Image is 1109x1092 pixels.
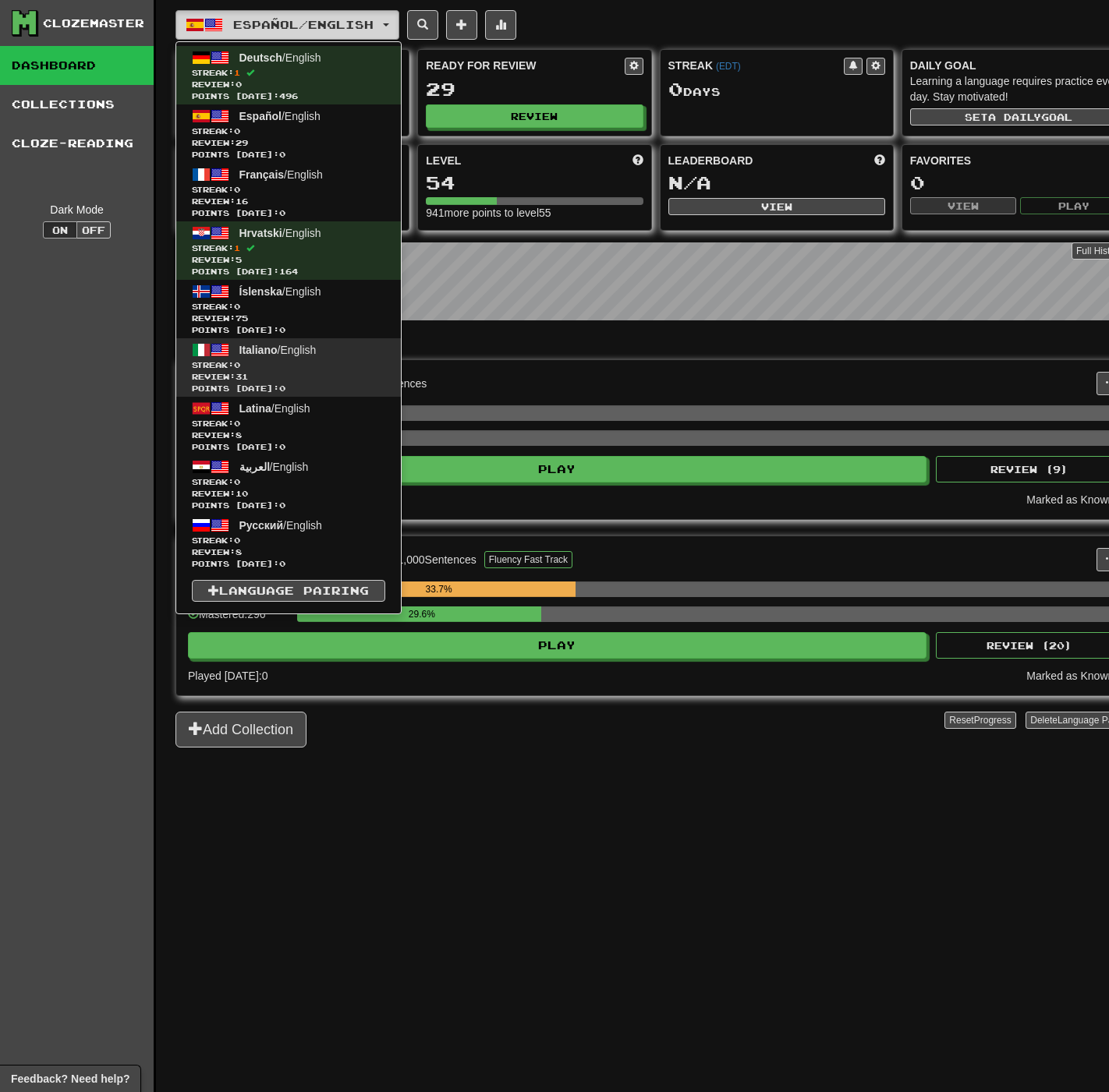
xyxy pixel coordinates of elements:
button: Off [76,221,111,239]
span: / English [239,227,321,239]
button: Play [188,632,927,659]
span: Review: 5 [192,254,385,266]
span: Points [DATE]: 0 [192,441,385,453]
a: Language Pairing [192,580,385,602]
span: Latina [239,402,271,415]
span: / English [239,285,321,298]
span: / English [239,51,321,64]
span: Streak: [192,359,385,371]
span: Open feedback widget [11,1071,129,1087]
button: Play [188,456,927,482]
span: Review: 0 [192,79,385,90]
span: Íslenska [239,285,282,298]
span: Streak: [192,184,385,196]
span: 0 [234,302,240,311]
span: Points [DATE]: 0 [192,500,385,511]
span: Review: 29 [192,137,385,149]
span: Points [DATE]: 164 [192,266,385,277]
button: More stats [485,10,516,40]
span: Points [DATE]: 0 [192,558,385,570]
div: Clozemaster [43,16,144,31]
span: 0 [234,419,240,428]
div: 29 [426,80,643,99]
a: Latina/EnglishStreak:0 Review:8Points [DATE]:0 [176,397,401,455]
button: ResetProgress [944,712,1015,729]
span: Played [DATE]: 0 [188,670,268,682]
span: Progress [974,715,1012,726]
span: Français [239,168,285,181]
a: Hrvatski/EnglishStreak:1 Review:5Points [DATE]:164 [176,221,401,280]
a: Español/EnglishStreak:0 Review:29Points [DATE]:0 [176,104,401,163]
button: Search sentences [407,10,438,40]
button: Fluency Fast Track [484,551,572,568]
span: Streak: [192,476,385,488]
span: Points [DATE]: 0 [192,324,385,336]
span: Review: 31 [192,371,385,383]
button: View [668,198,885,215]
span: Review: 10 [192,488,385,500]
span: / English [239,110,321,122]
span: 0 [234,477,240,486]
button: Add sentence to collection [446,10,477,40]
a: Deutsch/EnglishStreak:1 Review:0Points [DATE]:496 [176,46,401,104]
span: Level [426,153,461,168]
button: Español/English [175,10,399,40]
span: Review: 75 [192,313,385,324]
a: العربية/EnglishStreak:0 Review:10Points [DATE]:0 [176,455,401,514]
span: Score more points to level up [632,153,643,168]
span: Points [DATE]: 496 [192,90,385,102]
span: / English [239,461,309,473]
span: Русский [239,519,284,532]
span: Streak: [192,242,385,254]
span: العربية [239,461,270,473]
span: / English [239,519,322,532]
div: Mastered: 296 [188,606,289,632]
span: 0 [234,185,240,194]
span: / English [239,344,317,356]
a: Italiano/EnglishStreak:0 Review:31Points [DATE]:0 [176,338,401,397]
div: 1,000 Sentences [398,552,477,567]
div: 29.6% [302,606,541,622]
div: Streak [668,58,844,73]
span: / English [239,402,310,415]
button: Add Collection [175,712,306,747]
span: Review: 8 [192,429,385,441]
span: 1 [234,68,240,77]
span: 1 [234,243,240,253]
span: Review: 8 [192,546,385,558]
span: Hrvatski [239,227,282,239]
span: / English [239,168,323,181]
span: Points [DATE]: 0 [192,207,385,219]
span: Streak: [192,535,385,546]
span: Points [DATE]: 0 [192,383,385,394]
span: This week in points, UTC [874,153,885,168]
span: 0 [668,78,683,100]
div: 941 more points to level 55 [426,205,643,221]
button: Review [426,104,643,128]
span: 0 [234,360,240,369]
span: Streak: [192,125,385,137]
span: Leaderboard [668,153,753,168]
a: Русский/EnglishStreak:0 Review:8Points [DATE]:0 [176,514,401,572]
span: a daily [988,111,1041,122]
span: Points [DATE]: 0 [192,149,385,161]
div: Dark Mode [12,202,142,217]
span: Español / English [233,18,374,31]
div: Day s [668,80,885,100]
span: 0 [234,126,240,136]
span: Español [239,110,282,122]
div: 54 [426,173,643,193]
div: 33.7% [302,581,576,597]
span: Streak: [192,67,385,79]
button: View [910,197,1017,214]
span: 0 [234,535,240,545]
a: (EDT) [716,61,741,72]
span: Streak: [192,418,385,429]
span: Deutsch [239,51,282,64]
a: Français/EnglishStreak:0 Review:16Points [DATE]:0 [176,163,401,221]
button: On [43,221,77,239]
span: Italiano [239,344,278,356]
a: Íslenska/EnglishStreak:0 Review:75Points [DATE]:0 [176,280,401,338]
span: N/A [668,171,711,193]
div: Ready for Review [426,58,624,73]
